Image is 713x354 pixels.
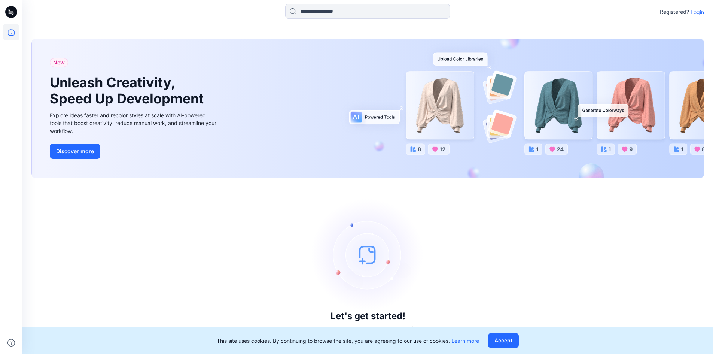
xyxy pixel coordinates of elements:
img: empty-state-image.svg [312,199,424,311]
a: Discover more [50,144,218,159]
button: Accept [488,333,519,348]
span: New [53,58,65,67]
a: Learn more [451,338,479,344]
button: Discover more [50,144,100,159]
p: Login [691,8,704,16]
p: This site uses cookies. By continuing to browse the site, you are agreeing to our use of cookies. [217,337,479,345]
h3: Let's get started! [330,311,405,321]
p: Click New to add a style or create a folder. [307,324,429,333]
div: Explore ideas faster and recolor styles at scale with AI-powered tools that boost creativity, red... [50,111,218,135]
h1: Unleash Creativity, Speed Up Development [50,75,207,107]
p: Registered? [660,7,689,16]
